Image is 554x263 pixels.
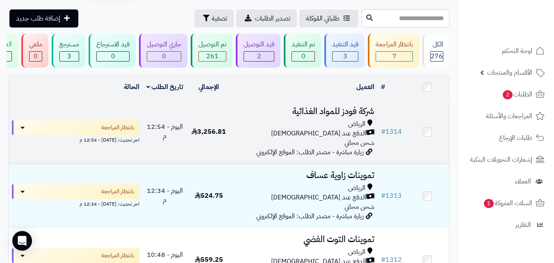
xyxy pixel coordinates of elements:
span: المراجعات والأسئلة [486,110,532,122]
span: تصدير الطلبات [255,14,290,23]
div: قيد التوصيل [244,40,274,49]
span: الطلبات [502,89,532,100]
a: إضافة طلب جديد [9,9,78,27]
span: 7 [392,51,397,61]
img: logo-2.png [498,6,546,23]
a: طلباتي المُوكلة [299,9,358,27]
a: قيد التنفيذ 3 [323,34,366,68]
a: لوحة التحكم [463,41,549,61]
div: 2 [244,52,274,61]
a: # [381,82,385,92]
a: تم التنفيذ 0 [282,34,323,68]
span: اليوم - 12:34 م [147,186,183,205]
span: لوحة التحكم [502,45,532,57]
div: تم التنفيذ [292,40,315,49]
div: ملغي [29,40,42,49]
span: بانتظار المراجعة [101,188,135,196]
span: 276 [431,51,443,61]
div: اخر تحديث: [DATE] - 12:34 م [12,199,139,208]
div: 3 [333,52,358,61]
span: طلبات الإرجاع [499,132,532,144]
div: 0 [147,52,181,61]
span: 0 [111,51,115,61]
span: اليوم - 12:54 م [147,122,183,141]
span: 0 [162,51,166,61]
span: بانتظار المراجعة [101,252,135,260]
a: بانتظار المراجعة 7 [366,34,421,68]
div: جاري التوصيل [147,40,181,49]
span: 2 [502,90,513,100]
span: بانتظار المراجعة [101,123,135,132]
a: طلبات الإرجاع [463,128,549,148]
span: # [381,191,385,201]
span: 261 [206,51,219,61]
span: شحن مجاني [344,138,374,148]
span: الرياض [348,183,365,193]
div: مسترجع [59,40,79,49]
div: Open Intercom Messenger [12,231,32,251]
button: تصفية [194,9,234,27]
span: إشعارات التحويلات البنكية [470,154,532,165]
span: 2 [257,51,261,61]
span: تصفية [212,14,227,23]
span: الدفع عند [DEMOGRAPHIC_DATA] [271,193,366,202]
span: إضافة طلب جديد [16,14,60,23]
div: اخر تحديث: [DATE] - 12:54 م [12,135,139,144]
a: قيد التوصيل 2 [234,34,282,68]
a: الحالة [124,82,139,92]
div: 0 [292,52,315,61]
div: 0 [30,52,42,61]
a: العميل [356,82,374,92]
a: تم التوصيل 261 [189,34,234,68]
a: جاري التوصيل 0 [137,34,189,68]
span: 3 [67,51,71,61]
span: 3,256.81 [192,127,226,137]
div: قيد التنفيذ [332,40,358,49]
span: 0 [34,51,38,61]
span: شحن مجاني [344,202,374,212]
span: زيارة مباشرة - مصدر الطلب: الموقع الإلكتروني [256,211,364,221]
a: ملغي 0 [20,34,50,68]
h3: تموينات التوت الفضي [234,235,374,244]
a: المراجعات والأسئلة [463,106,549,126]
span: التقارير [515,219,531,231]
div: قيد الاسترجاع [96,40,130,49]
a: تصدير الطلبات [236,9,297,27]
span: 0 [301,51,305,61]
a: تاريخ الطلب [146,82,184,92]
a: #1313 [381,191,402,201]
a: الإجمالي [198,82,219,92]
span: الرياض [348,119,365,129]
span: زيارة مباشرة - مصدر الطلب: الموقع الإلكتروني [256,147,364,157]
div: 3 [60,52,79,61]
span: الدفع عند [DEMOGRAPHIC_DATA] [271,129,366,138]
span: طلباتي المُوكلة [306,14,340,23]
a: #1314 [381,127,402,137]
div: تم التوصيل [198,40,226,49]
a: الكل276 [421,34,451,68]
h3: تموينات زاوية عساف [234,171,374,180]
a: التقارير [463,215,549,235]
div: 7 [376,52,413,61]
span: 1 [483,199,494,208]
a: قيد الاسترجاع 0 [87,34,137,68]
div: بانتظار المراجعة [376,40,413,49]
div: الكل [430,40,443,49]
div: 261 [199,52,226,61]
a: السلات المتروكة1 [463,193,549,213]
span: الأقسام والمنتجات [487,67,532,78]
span: الرياض [348,247,365,257]
span: العملاء [515,176,531,187]
span: 524.75 [195,191,223,201]
div: 0 [97,52,129,61]
a: مسترجع 3 [50,34,87,68]
a: الطلبات2 [463,85,549,104]
h3: شركة فودز للمواد الغذائية [234,107,374,116]
a: إشعارات التحويلات البنكية [463,150,549,169]
span: السلات المتروكة [483,197,532,209]
span: 3 [343,51,347,61]
span: # [381,127,385,137]
a: العملاء [463,172,549,191]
